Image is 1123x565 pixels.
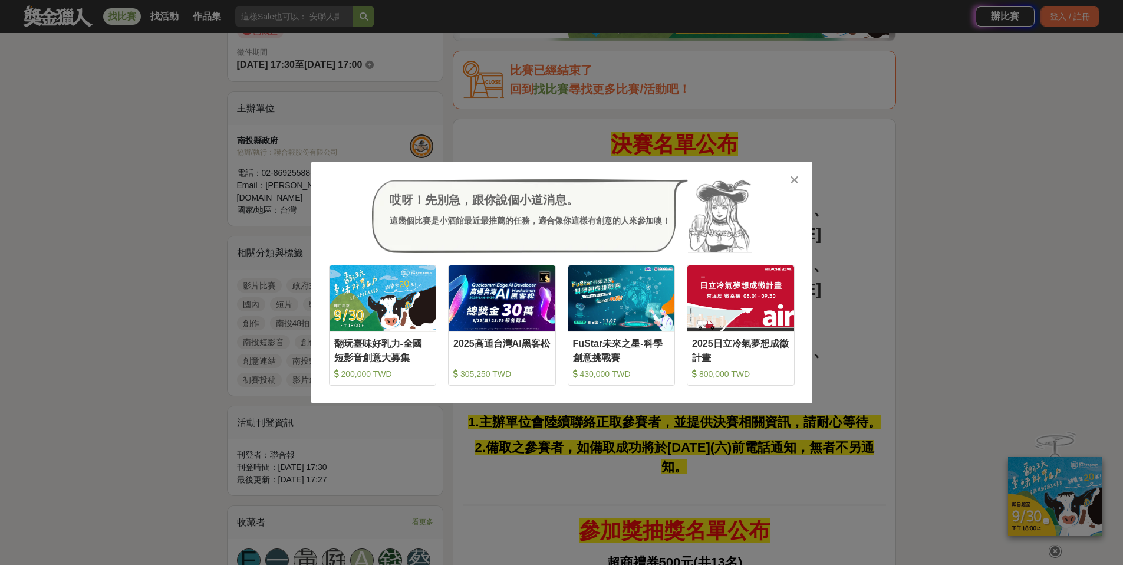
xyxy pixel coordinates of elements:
[568,265,675,331] img: Cover Image
[334,337,432,363] div: 翻玩臺味好乳力-全國短影音創意大募集
[334,368,432,380] div: 200,000 TWD
[568,265,676,386] a: Cover ImageFuStar未來之星-科學創意挑戰賽 430,000 TWD
[688,179,752,254] img: Avatar
[449,265,555,331] img: Cover Image
[448,265,556,386] a: Cover Image2025高通台灣AI黑客松 305,250 TWD
[573,337,670,363] div: FuStar未來之星-科學創意挑戰賽
[390,191,670,209] div: 哎呀！先別急，跟你說個小道消息。
[390,215,670,227] div: 這幾個比賽是小酒館最近最推薦的任務，適合像你這樣有創意的人來參加噢！
[330,265,436,331] img: Cover Image
[453,368,551,380] div: 305,250 TWD
[692,368,789,380] div: 800,000 TWD
[692,337,789,363] div: 2025日立冷氣夢想成徵計畫
[687,265,795,386] a: Cover Image2025日立冷氣夢想成徵計畫 800,000 TWD
[329,265,437,386] a: Cover Image翻玩臺味好乳力-全國短影音創意大募集 200,000 TWD
[453,337,551,363] div: 2025高通台灣AI黑客松
[687,265,794,331] img: Cover Image
[573,368,670,380] div: 430,000 TWD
